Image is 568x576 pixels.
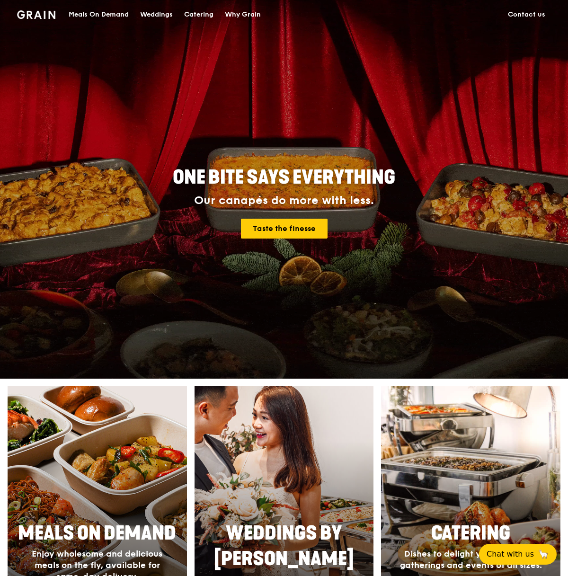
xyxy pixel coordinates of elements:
a: Catering [178,0,219,29]
div: Catering [184,0,213,29]
span: Chat with us [487,549,534,560]
div: Meals On Demand [69,0,129,29]
span: Weddings by [PERSON_NAME] [214,522,354,570]
img: Grain [17,10,55,19]
a: Why Grain [219,0,266,29]
a: Weddings [134,0,178,29]
a: Taste the finesse [241,219,328,239]
span: Dishes to delight your guests, at gatherings and events of all sizes. [400,549,542,570]
span: 🦙 [538,549,549,560]
span: Catering [431,522,510,545]
a: Contact us [502,0,551,29]
div: Why Grain [225,0,261,29]
button: Chat with us🦙 [479,544,557,565]
div: Weddings [140,0,173,29]
span: Meals On Demand [18,522,176,545]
